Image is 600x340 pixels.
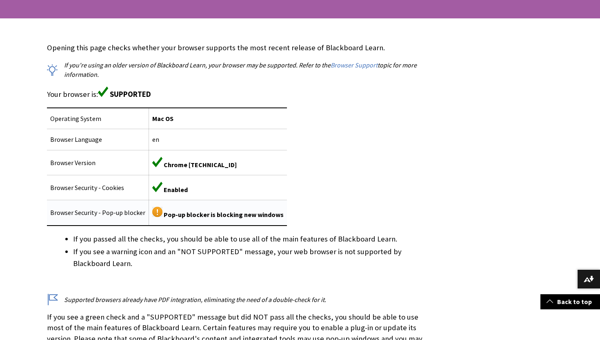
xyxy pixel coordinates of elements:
li: If you see a warning icon and an "NOT SUPPORTED" message, your web browser is not supported by Bl... [73,246,432,269]
span: Chrome [TECHNICAL_ID] [164,161,237,169]
span: SUPPORTED [110,89,151,99]
a: Back to top [540,294,600,309]
img: Green supported icon [152,182,162,192]
p: Opening this page checks whether your browser supports the most recent release of Blackboard Learn. [47,42,432,53]
img: Green supported icon [152,157,162,167]
li: If you passed all the checks, you should be able to use all of the main features of Blackboard Le... [73,233,432,245]
td: Browser Security - Cookies [47,175,149,200]
img: Yellow warning icon [152,207,162,217]
p: Supported browsers already have PDF integration, eliminating the need of a double-check for it. [47,295,432,304]
span: Pop-up blocker is blocking new windows [164,210,284,219]
span: Mac OS [152,114,173,123]
span: en [152,135,159,143]
img: Green supported icon [98,87,108,97]
td: Browser Language [47,129,149,150]
span: Enabled [164,186,188,194]
td: Browser Security - Pop-up blocker [47,200,149,226]
td: Browser Version [47,150,149,175]
p: Your browser is: [47,87,432,100]
a: Browser Support [331,61,378,69]
p: If you're using an older version of Blackboard Learn, your browser may be supported. Refer to the... [47,60,432,79]
td: Operating System [47,108,149,129]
